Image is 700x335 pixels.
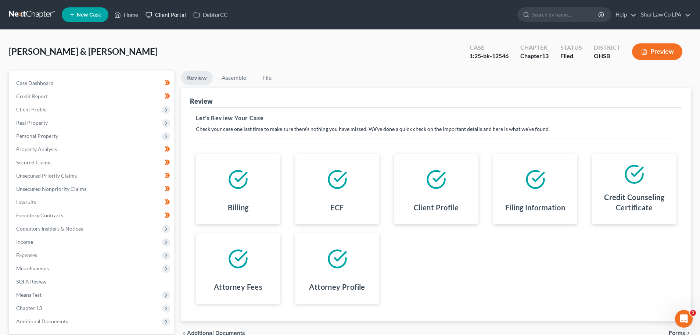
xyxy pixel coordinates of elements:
[16,292,42,298] span: Means Test
[16,120,48,126] span: Real Property
[16,93,48,99] span: Credit Report
[16,265,49,271] span: Miscellaneous
[216,71,252,85] a: Assemble
[16,225,83,232] span: Codebtors Insiders & Notices
[196,114,676,122] h5: Let's Review Your Case
[594,52,620,60] div: OHSB
[532,8,599,21] input: Search by name...
[16,199,36,205] span: Lawsuits
[16,159,51,165] span: Secured Claims
[16,186,86,192] span: Unsecured Nonpriority Claims
[309,282,365,292] h4: Attorney Profile
[414,202,459,213] h4: Client Profile
[181,71,213,85] a: Review
[10,182,174,196] a: Unsecured Nonpriority Claims
[16,80,54,86] span: Case Dashboard
[10,209,174,222] a: Executory Contracts
[598,192,671,213] h4: Credit Counseling Certificate
[10,143,174,156] a: Property Analysis
[542,52,549,59] span: 13
[16,146,57,152] span: Property Analysis
[10,76,174,90] a: Case Dashboard
[470,52,509,60] div: 1:25-bk-12546
[16,318,68,324] span: Additional Documents
[10,196,174,209] a: Lawsuits
[594,43,620,52] div: District
[10,169,174,182] a: Unsecured Priority Claims
[690,310,696,316] span: 1
[255,71,279,85] a: File
[77,12,101,18] span: New Case
[16,305,42,311] span: Chapter 13
[16,239,33,245] span: Income
[10,156,174,169] a: Secured Claims
[111,8,142,21] a: Home
[228,202,249,213] h4: Billing
[16,278,47,285] span: SOFA Review
[9,46,158,57] span: [PERSON_NAME] & [PERSON_NAME]
[612,8,636,21] a: Help
[470,43,509,52] div: Case
[190,97,213,106] div: Review
[190,8,231,21] a: DebtorCC
[16,133,58,139] span: Personal Property
[196,125,676,133] p: Check your case one last time to make sure there's nothing you have missed. We've done a quick ch...
[637,8,691,21] a: Shur Law Co LPA
[505,202,565,213] h4: Filing Information
[632,43,682,60] button: Preview
[214,282,262,292] h4: Attorney Fees
[16,172,77,179] span: Unsecured Priority Claims
[560,43,582,52] div: Status
[330,202,344,213] h4: ECF
[16,212,63,218] span: Executory Contracts
[520,43,549,52] div: Chapter
[520,52,549,60] div: Chapter
[560,52,582,60] div: Filed
[16,106,47,113] span: Client Profile
[16,252,37,258] span: Expenses
[675,310,693,328] iframe: Intercom live chat
[10,275,174,288] a: SOFA Review
[10,90,174,103] a: Credit Report
[142,8,190,21] a: Client Portal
